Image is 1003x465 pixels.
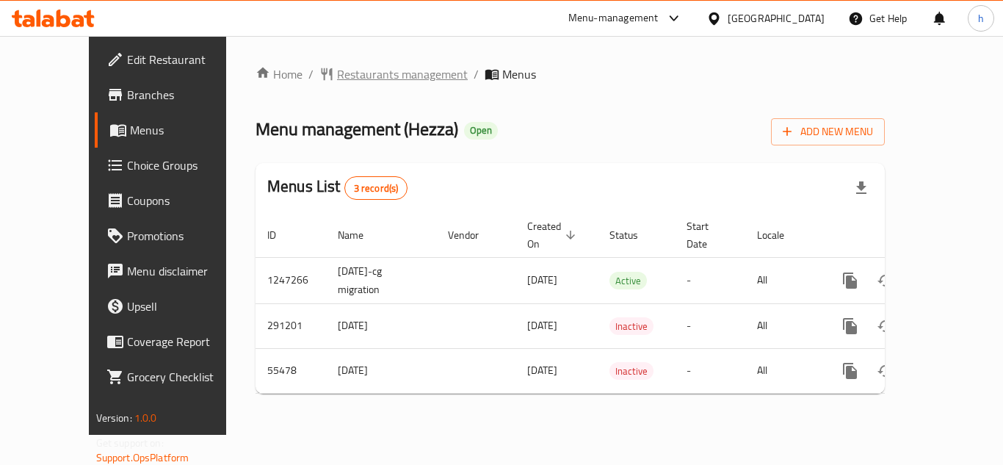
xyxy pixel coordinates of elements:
a: Menu disclaimer [95,253,256,289]
span: Menu disclaimer [127,262,245,280]
span: Created On [527,217,580,253]
span: Locale [757,226,803,244]
span: Branches [127,86,245,104]
div: Inactive [609,362,653,380]
a: Branches [95,77,256,112]
span: Add New Menu [783,123,873,141]
li: / [474,65,479,83]
span: Version: [96,408,132,428]
td: - [675,303,745,348]
div: [GEOGRAPHIC_DATA] [728,10,825,26]
td: 1247266 [256,257,326,303]
div: Export file [844,170,879,206]
div: Menu-management [568,10,659,27]
a: Coverage Report [95,324,256,359]
span: Status [609,226,657,244]
a: Grocery Checklist [95,359,256,394]
a: Home [256,65,303,83]
span: Start Date [687,217,728,253]
span: Coupons [127,192,245,209]
td: All [745,303,821,348]
a: Menus [95,112,256,148]
td: [DATE]-cg migration [326,257,436,303]
a: Promotions [95,218,256,253]
button: more [833,309,868,344]
span: Inactive [609,363,653,380]
td: All [745,348,821,393]
span: Get support on: [96,433,164,453]
a: Coupons [95,183,256,218]
span: Active [609,273,647,289]
span: Promotions [127,227,245,245]
td: [DATE] [326,348,436,393]
span: 3 record(s) [345,181,408,195]
td: - [675,348,745,393]
span: 1.0.0 [134,408,157,428]
span: Choice Groups [127,156,245,174]
span: Restaurants management [337,65,468,83]
a: Upsell [95,289,256,324]
span: Menu management ( Hezza ) [256,112,458,145]
td: [DATE] [326,303,436,348]
span: Grocery Checklist [127,368,245,386]
td: - [675,257,745,303]
td: 55478 [256,348,326,393]
span: Coverage Report [127,333,245,350]
h2: Menus List [267,176,408,200]
div: Open [464,122,498,140]
a: Edit Restaurant [95,42,256,77]
span: Menus [502,65,536,83]
span: Edit Restaurant [127,51,245,68]
span: [DATE] [527,270,557,289]
a: Restaurants management [319,65,468,83]
td: 291201 [256,303,326,348]
a: Choice Groups [95,148,256,183]
button: Add New Menu [771,118,885,145]
span: ID [267,226,295,244]
span: h [978,10,984,26]
table: enhanced table [256,213,985,394]
button: Change Status [868,263,903,298]
nav: breadcrumb [256,65,885,83]
span: Name [338,226,383,244]
li: / [308,65,314,83]
div: Inactive [609,317,653,335]
button: Change Status [868,309,903,344]
span: [DATE] [527,316,557,335]
button: more [833,353,868,389]
span: Menus [130,121,245,139]
span: Open [464,124,498,137]
span: Upsell [127,298,245,315]
td: All [745,257,821,303]
span: [DATE] [527,361,557,380]
span: Inactive [609,318,653,335]
th: Actions [821,213,985,258]
button: Change Status [868,353,903,389]
span: Vendor [448,226,498,244]
button: more [833,263,868,298]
